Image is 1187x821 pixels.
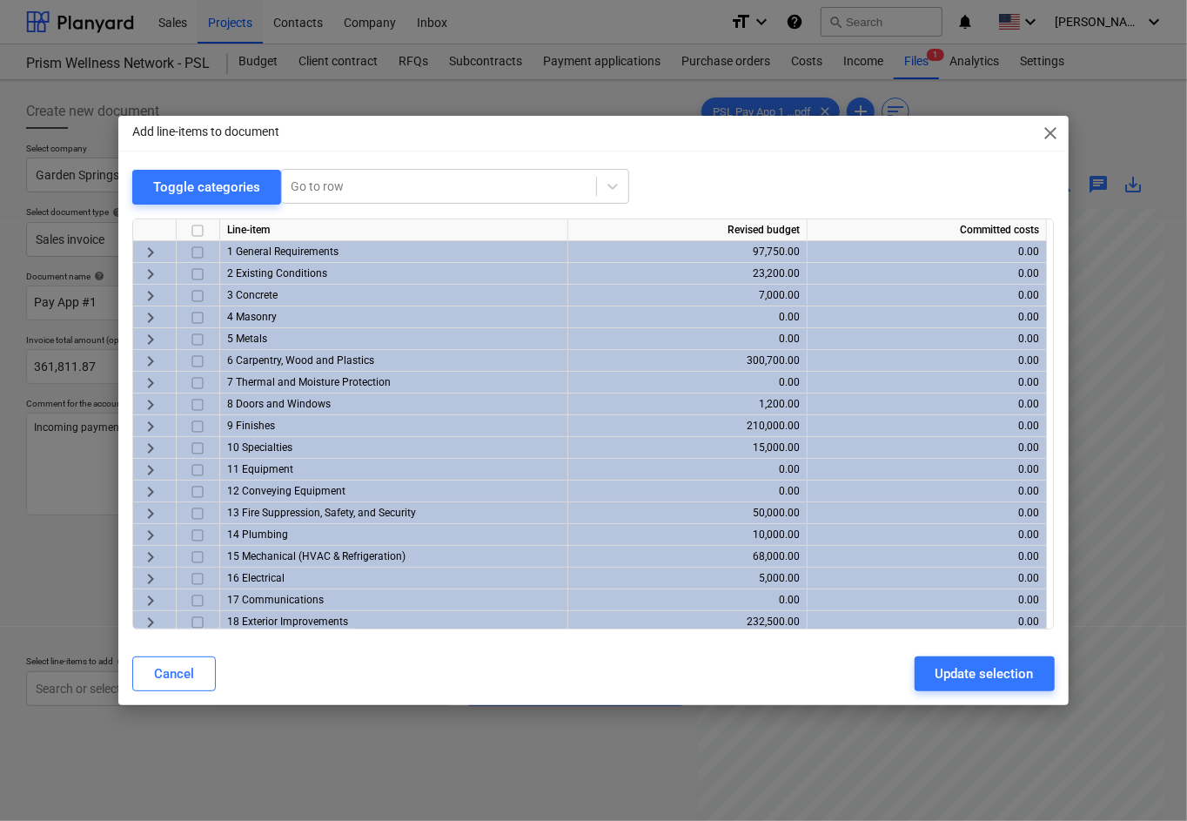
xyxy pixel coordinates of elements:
div: 0.00 [575,589,800,611]
span: 8 Doors and Windows [227,398,331,410]
span: keyboard_arrow_right [140,437,161,458]
span: keyboard_arrow_right [140,524,161,545]
span: keyboard_arrow_right [140,502,161,523]
span: keyboard_arrow_right [140,350,161,371]
div: 0.00 [815,589,1039,611]
div: 0.00 [815,328,1039,350]
div: 1,200.00 [575,394,800,415]
div: Update selection [936,663,1034,685]
button: Update selection [915,656,1055,691]
div: Revised budget [568,219,808,241]
div: Line-item [220,219,568,241]
div: 0.00 [575,481,800,502]
span: 13 Fire Suppression, Safety, and Security [227,507,416,519]
span: keyboard_arrow_right [140,546,161,567]
span: 7 Thermal and Moisture Protection [227,376,391,388]
span: 18 Exterior Improvements [227,616,348,628]
div: 5,000.00 [575,568,800,589]
span: 10 Specialties [227,441,292,454]
div: 0.00 [815,306,1039,328]
div: 0.00 [575,306,800,328]
button: Cancel [132,656,216,691]
div: 0.00 [815,546,1039,568]
div: 0.00 [815,415,1039,437]
div: 0.00 [815,241,1039,263]
div: 50,000.00 [575,502,800,524]
div: 0.00 [815,524,1039,546]
p: Add line-items to document [132,123,279,141]
div: 0.00 [815,285,1039,306]
div: 232,500.00 [575,611,800,633]
span: 2 Existing Conditions [227,267,327,279]
div: Committed costs [808,219,1047,241]
span: keyboard_arrow_right [140,241,161,262]
div: 0.00 [815,481,1039,502]
div: 0.00 [575,459,800,481]
div: 0.00 [815,350,1039,372]
div: Toggle categories [153,176,260,199]
span: keyboard_arrow_right [140,568,161,589]
div: 0.00 [815,611,1039,633]
span: keyboard_arrow_right [140,589,161,610]
div: 210,000.00 [575,415,800,437]
span: keyboard_arrow_right [140,394,161,414]
span: keyboard_arrow_right [140,285,161,306]
div: 68,000.00 [575,546,800,568]
span: 15 Mechanical (HVAC & Refrigeration) [227,550,406,562]
span: close [1041,123,1062,144]
span: 6 Carpentry, Wood and Plastics [227,354,374,367]
div: 0.00 [815,568,1039,589]
span: keyboard_arrow_right [140,415,161,436]
div: 7,000.00 [575,285,800,306]
span: keyboard_arrow_right [140,328,161,349]
span: 11 Equipment [227,463,293,475]
span: 17 Communications [227,594,324,606]
div: 0.00 [815,502,1039,524]
span: keyboard_arrow_right [140,263,161,284]
div: 0.00 [815,263,1039,285]
span: 16 Electrical [227,572,285,584]
span: 9 Finishes [227,420,275,432]
div: 0.00 [815,459,1039,481]
div: 0.00 [815,394,1039,415]
span: 5 Metals [227,333,267,345]
div: 10,000.00 [575,524,800,546]
span: 14 Plumbing [227,528,288,541]
span: keyboard_arrow_right [140,306,161,327]
div: 97,750.00 [575,241,800,263]
span: keyboard_arrow_right [140,372,161,393]
div: 0.00 [575,328,800,350]
div: 23,200.00 [575,263,800,285]
span: 12 Conveying Equipment [227,485,345,497]
span: 4 Masonry [227,311,277,323]
div: 0.00 [575,372,800,394]
span: keyboard_arrow_right [140,459,161,480]
span: keyboard_arrow_right [140,481,161,501]
button: Toggle categories [132,170,281,205]
div: 15,000.00 [575,437,800,459]
div: 300,700.00 [575,350,800,372]
span: keyboard_arrow_right [140,611,161,632]
span: 3 Concrete [227,289,278,301]
div: 0.00 [815,372,1039,394]
iframe: Chat Widget [1100,737,1187,821]
div: Cancel [154,663,194,685]
span: 1 General Requirements [227,246,339,258]
div: 0.00 [815,437,1039,459]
